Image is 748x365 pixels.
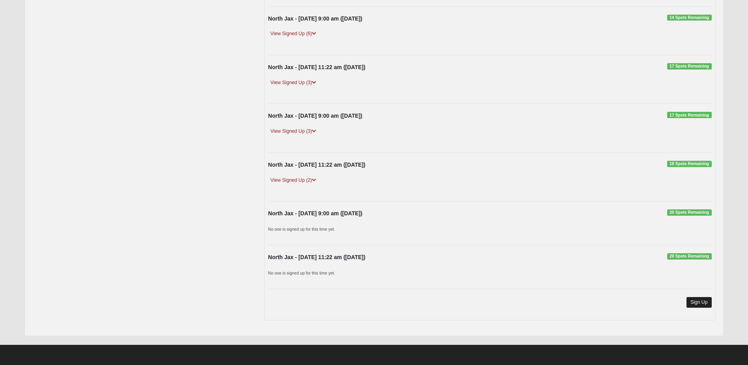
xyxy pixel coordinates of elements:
[268,15,362,22] strong: North Jax - [DATE] 9:00 am ([DATE])
[667,15,712,21] span: 14 Spots Remaining
[667,112,712,118] span: 17 Spots Remaining
[268,176,319,184] a: View Signed Up (2)
[686,297,712,308] a: Sign Up
[268,113,362,119] strong: North Jax - [DATE] 9:00 am ([DATE])
[268,210,362,216] strong: North Jax - [DATE] 9:00 am ([DATE])
[268,64,366,70] strong: North Jax - [DATE] 11:22 am ([DATE])
[268,227,335,231] small: No one is signed up for this time yet.
[268,127,319,135] a: View Signed Up (3)
[268,271,335,275] small: No one is signed up for this time yet.
[667,63,712,70] span: 17 Spots Remaining
[268,254,366,260] strong: North Jax - [DATE] 11:22 am ([DATE])
[268,79,319,87] a: View Signed Up (3)
[667,161,712,167] span: 18 Spots Remaining
[667,209,712,216] span: 20 Spots Remaining
[667,253,712,260] span: 20 Spots Remaining
[268,162,366,168] strong: North Jax - [DATE] 11:22 am ([DATE])
[268,30,319,38] a: View Signed Up (6)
